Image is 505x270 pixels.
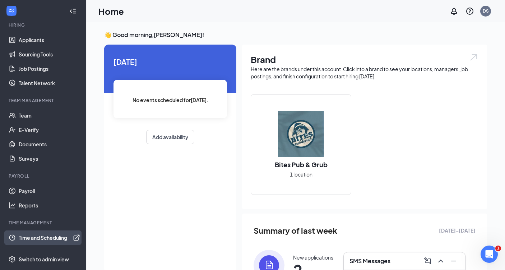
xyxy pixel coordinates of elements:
button: ChevronUp [435,255,446,267]
iframe: Intercom live chat [481,246,498,263]
a: Talent Network [19,76,80,90]
svg: Notifications [450,7,458,15]
button: ComposeMessage [422,255,434,267]
svg: Collapse [69,8,77,15]
div: New applications [293,254,333,261]
h1: Home [98,5,124,17]
span: 1 location [290,170,312,178]
div: Payroll [9,173,79,179]
a: Job Postings [19,61,80,76]
a: Reports [19,198,80,212]
span: No events scheduled for [DATE] . [133,96,208,104]
svg: ComposeMessage [423,257,432,265]
svg: Minimize [449,257,458,265]
a: Documents [19,137,80,151]
div: Team Management [9,97,79,104]
svg: WorkstreamLogo [8,7,15,14]
div: TIME MANAGEMENT [9,220,79,226]
h2: Bites Pub & Grub [268,160,335,169]
span: [DATE] [113,56,227,67]
a: E-Verify [19,123,80,137]
a: Surveys [19,151,80,166]
svg: QuestionInfo [465,7,474,15]
button: Minimize [448,255,459,267]
div: Switch to admin view [19,256,69,263]
img: open.6027fd2a22e1237b5b06.svg [469,53,478,61]
div: DS [483,8,489,14]
h1: Brand [251,53,478,65]
div: Here are the brands under this account. Click into a brand to see your locations, managers, job p... [251,65,478,80]
a: Sourcing Tools [19,47,80,61]
svg: ChevronUp [436,257,445,265]
h3: 👋 Good morning, [PERSON_NAME] ! [104,31,487,39]
a: Applicants [19,33,80,47]
div: Hiring [9,22,79,28]
button: Add availability [146,130,194,144]
span: Summary of last week [254,224,337,237]
svg: Settings [9,256,16,263]
img: Bites Pub & Grub [278,111,324,157]
h3: SMS Messages [349,257,390,265]
a: Time and SchedulingExternalLink [19,230,80,245]
span: 1 [495,246,501,251]
a: Payroll [19,184,80,198]
a: Team [19,108,80,123]
span: [DATE] - [DATE] [439,226,476,234]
